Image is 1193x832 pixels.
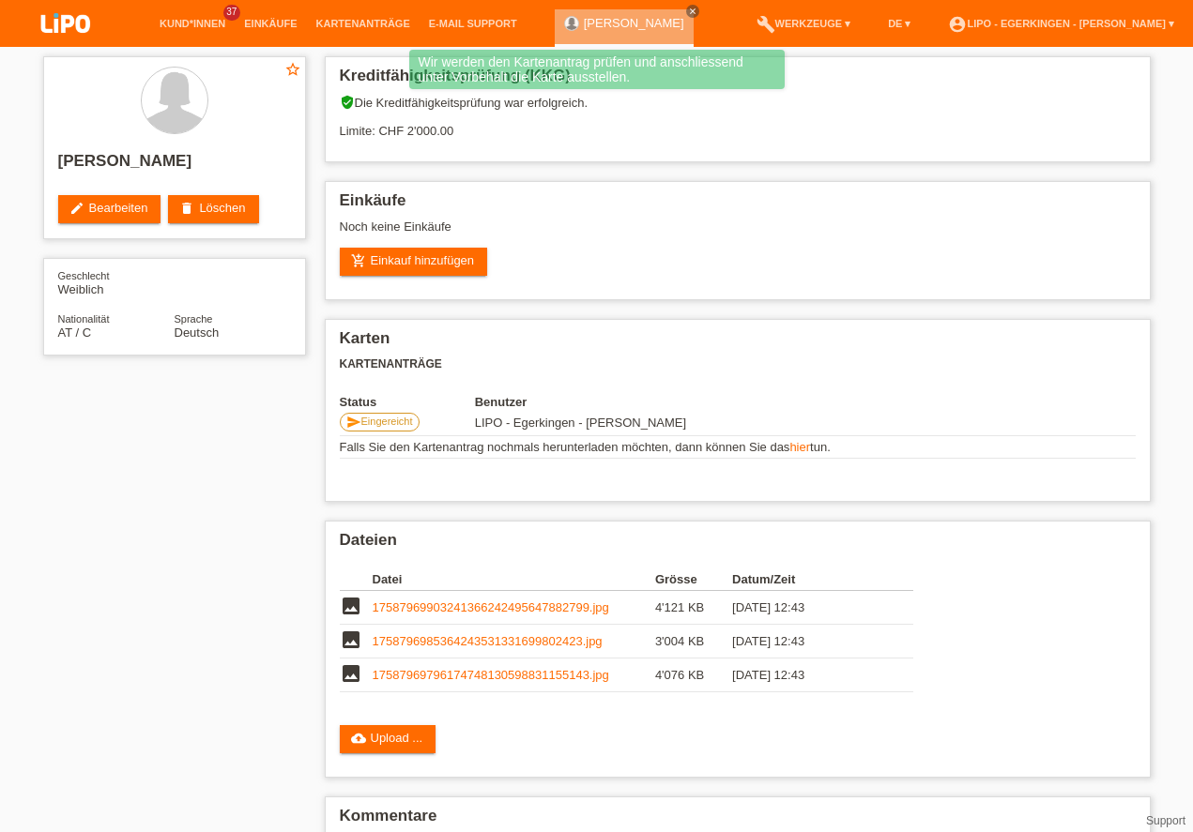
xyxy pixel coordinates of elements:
td: 4'076 KB [655,658,732,692]
span: Eingereicht [361,416,413,427]
span: Geschlecht [58,270,110,281]
a: DE ▾ [879,18,920,29]
a: LIPO pay [19,38,113,53]
a: account_circleLIPO - Egerkingen - [PERSON_NAME] ▾ [939,18,1184,29]
span: Deutsch [175,325,220,340]
th: Datum/Zeit [732,568,886,591]
a: Support [1146,814,1185,827]
a: 17587969796174748130598831155143.jpg [373,668,609,682]
a: cloud_uploadUpload ... [340,725,436,753]
a: Einkäufe [235,18,306,29]
a: close [686,5,699,18]
i: image [340,628,362,651]
th: Benutzer [475,395,793,409]
a: add_shopping_cartEinkauf hinzufügen [340,248,488,276]
a: [PERSON_NAME] [584,16,684,30]
i: image [340,595,362,617]
a: buildWerkzeuge ▾ [747,18,861,29]
a: Kund*innen [150,18,235,29]
span: 37 [223,5,240,21]
i: close [688,7,697,16]
h2: Karten [340,329,1136,357]
span: Österreich / C / 14.01.2015 [58,325,92,340]
i: edit [69,201,84,216]
span: Sprache [175,313,213,325]
h3: Kartenanträge [340,357,1136,371]
div: Noch keine Einkäufe [340,219,1136,248]
span: Nationalität [58,313,110,325]
i: cloud_upload [351,731,366,746]
td: [DATE] 12:43 [732,625,886,658]
a: 17587969903241366242495647882799.jpg [373,600,609,614]
td: 3'004 KB [655,625,732,658]
div: Wir werden den Kartenantrag prüfen und anschliessend unter Vorbehalt die Karte ausstellen. [409,50,785,89]
a: editBearbeiten [58,195,161,223]
td: [DATE] 12:43 [732,591,886,625]
a: E-Mail Support [420,18,527,29]
div: Weiblich [58,268,175,296]
a: deleteLöschen [168,195,258,223]
i: verified_user [340,95,355,110]
th: Datei [373,568,655,591]
a: hier [789,440,810,454]
span: 25.09.2025 [475,416,686,430]
h2: Dateien [340,531,1136,559]
th: Grösse [655,568,732,591]
i: add_shopping_cart [351,253,366,268]
div: Die Kreditfähigkeitsprüfung war erfolgreich. Limite: CHF 2'000.00 [340,95,1136,152]
i: delete [179,201,194,216]
i: image [340,662,362,685]
a: 1758796985364243531331699802423.jpg [373,634,603,648]
h2: [PERSON_NAME] [58,152,291,180]
td: Falls Sie den Kartenantrag nochmals herunterladen möchten, dann können Sie das tun. [340,436,1136,459]
i: build [757,15,775,34]
h2: Einkäufe [340,191,1136,219]
td: 4'121 KB [655,591,732,625]
i: account_circle [948,15,967,34]
a: Kartenanträge [307,18,420,29]
i: send [346,415,361,430]
td: [DATE] 12:43 [732,658,886,692]
th: Status [340,395,475,409]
